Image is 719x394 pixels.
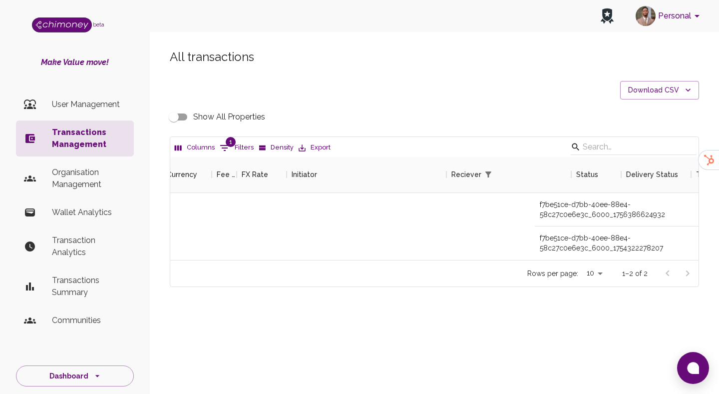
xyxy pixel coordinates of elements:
[52,98,126,110] p: User Management
[52,234,126,258] p: Transaction Analytics
[582,266,606,280] div: 10
[93,21,104,27] span: beta
[446,156,571,192] div: Reciever
[481,167,495,181] div: 1 active filter
[576,156,598,192] div: Status
[242,156,268,192] div: FX Rate
[527,268,578,278] p: Rows per page:
[451,156,481,192] div: Reciever
[52,206,126,218] p: Wallet Analytics
[626,156,678,192] div: Delivery Status
[296,140,333,155] button: Export
[571,156,621,192] div: Status
[52,126,126,150] p: Transactions Management
[32,17,92,32] img: Logo
[571,139,697,157] div: Search
[217,140,256,156] button: Show filters
[632,3,707,29] button: account of current user
[193,111,265,123] span: Show All Properties
[622,268,648,278] p: 1–2 of 2
[621,156,691,192] div: Delivery Status
[481,167,495,181] button: Show filters
[167,156,197,192] div: Currency
[636,6,656,26] img: avatar
[287,156,446,192] div: Initiator
[162,156,212,192] div: Currency
[620,81,699,99] button: Download CSV
[52,166,126,190] p: Organisation Management
[170,49,699,65] h5: All transactions
[583,139,682,155] input: Search…
[52,314,126,326] p: Communities
[52,274,126,298] p: Transactions Summary
[256,140,296,155] button: Density
[172,140,217,155] button: Select columns
[677,352,709,384] button: Open chat window
[292,156,317,192] div: Initiator
[16,365,134,387] button: Dashboard
[226,137,236,147] span: 1
[217,156,237,192] div: Fee ($)
[212,156,237,192] div: Fee ($)
[237,156,287,192] div: FX Rate
[495,167,509,181] button: Sort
